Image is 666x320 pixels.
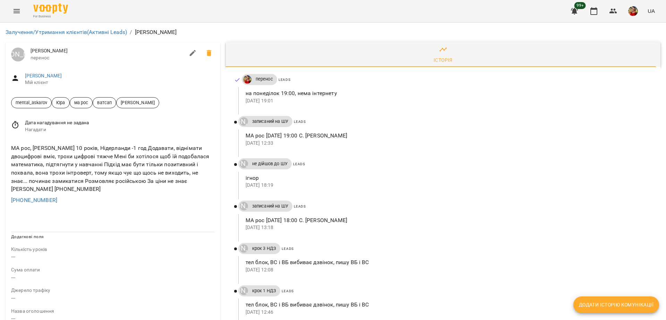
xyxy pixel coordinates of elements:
[11,287,215,294] p: field-description
[11,197,57,203] a: [PHONE_NUMBER]
[294,204,306,208] span: Leads
[434,56,453,64] div: Історія
[248,161,292,167] span: не дійшов до ШУ
[246,174,649,182] p: ігнор
[248,118,292,125] span: записаний на ШУ
[25,126,215,133] span: Нагадати
[243,75,251,84] img: ДТ УКР\РОС Абасова Сабіна https://us06web.zoom.us/j/84886035086
[6,28,660,36] nav: breadcrumb
[282,289,294,293] span: Leads
[242,75,251,84] a: ДТ УКР\РОС Абасова Сабіна https://us06web.zoom.us/j/84886035086
[246,140,649,147] p: [DATE] 12:33
[25,79,215,86] span: Мій клієнт
[579,301,654,309] span: Додати історію комунікації
[240,244,248,253] div: Юрій Тимочко
[11,48,25,61] a: [PERSON_NAME]
[130,28,132,36] li: /
[31,54,185,61] span: перенос
[246,98,649,104] p: [DATE] 19:01
[52,99,69,106] span: Юра
[70,99,93,106] span: ма рос
[10,143,216,194] div: МА рос, [PERSON_NAME] 10 років, Нідерланди -1 год Додавати, віднімати двоцифрові вміє, трохи цифр...
[246,267,649,273] p: [DATE] 12:08
[628,6,638,16] img: 5e634735370bbb5983f79fa1b5928c88.png
[6,29,127,35] a: Залучення/Утримання клієнтів(Активні Leads)
[294,120,306,124] span: Leads
[238,160,248,168] a: [PERSON_NAME]
[240,287,248,295] div: Юрій Тимочко
[11,308,215,315] p: field-description
[93,99,116,106] span: ватсап
[117,99,159,106] span: [PERSON_NAME]
[246,216,649,225] p: МА рос [DATE] 18:00 С. [PERSON_NAME]
[246,182,649,189] p: [DATE] 18:19
[648,7,655,15] span: UA
[246,132,649,140] p: МА рос [DATE] 19:00 С. [PERSON_NAME]
[246,309,649,316] p: [DATE] 12:46
[246,258,649,267] p: тел блок, ВС і ВБ вибиває дзвінок, пишу ВБ і ВС
[33,3,68,14] img: Voopty Logo
[11,267,215,273] p: field-description
[240,117,248,126] div: Юрій Тимочко
[574,2,586,9] span: 99+
[573,296,659,313] button: Додати історію комунікації
[282,247,294,251] span: Leads
[248,203,292,209] span: записаний на ШУ
[11,246,215,253] p: field-description
[25,119,215,126] span: Дата нагадування не задана
[8,3,25,19] button: Menu
[248,288,280,294] span: крок 1 НДЗ
[238,202,248,210] a: [PERSON_NAME]
[238,117,248,126] a: [PERSON_NAME]
[248,245,280,252] span: крок 3 НДЗ
[240,202,248,210] div: Юрій Тимочко
[11,273,215,282] p: ---
[25,73,62,78] a: [PERSON_NAME]
[279,78,291,82] span: Leads
[238,244,248,253] a: [PERSON_NAME]
[238,287,248,295] a: [PERSON_NAME]
[11,253,215,261] p: ---
[251,76,277,82] span: перенос
[645,5,658,17] button: UA
[246,301,649,309] p: тел блок, ВС і ВБ вибиває дзвінок, пишу ВБ і ВС
[11,48,25,61] div: Юрій Тимочко
[11,99,51,106] span: mental_askarov
[31,48,185,54] span: [PERSON_NAME]
[240,160,248,168] div: Юрій Тимочко
[135,28,177,36] p: [PERSON_NAME]
[246,89,649,98] p: на понеділок 19:00, нема інтернету
[293,162,305,166] span: Leads
[246,224,649,231] p: [DATE] 13:18
[11,234,44,239] span: Додаткові поля
[33,14,68,19] span: For Business
[11,294,215,302] p: ---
